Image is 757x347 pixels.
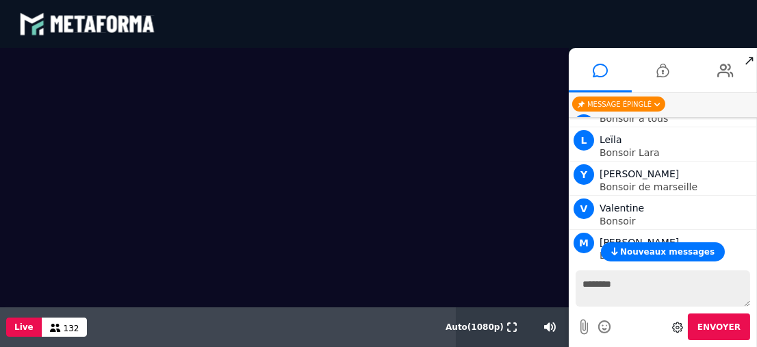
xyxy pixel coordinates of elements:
p: Bonsoir à tous [600,114,754,123]
span: Auto ( 1080 p) [446,322,504,332]
span: Leïla [600,134,622,145]
button: Auto(1080p) [443,307,506,347]
button: Envoyer [688,313,750,340]
span: ↗ [741,48,757,73]
p: Bonsoir Lara [600,148,754,157]
span: M [574,233,594,253]
span: Envoyer [697,322,741,332]
span: V [574,198,594,219]
span: [PERSON_NAME] [600,168,679,179]
div: Message épinglé [572,97,665,112]
span: L [574,114,594,135]
p: Bonsoir [600,216,754,226]
p: Bonsoir de marseille [600,182,754,192]
button: Live [6,318,42,337]
button: Nouveaux messages [601,242,725,261]
span: Nouveaux messages [620,247,715,257]
span: [PERSON_NAME] [600,237,679,248]
span: Valentine [600,203,644,214]
span: 132 [64,324,79,333]
span: Y [574,164,594,185]
span: L [574,130,594,151]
